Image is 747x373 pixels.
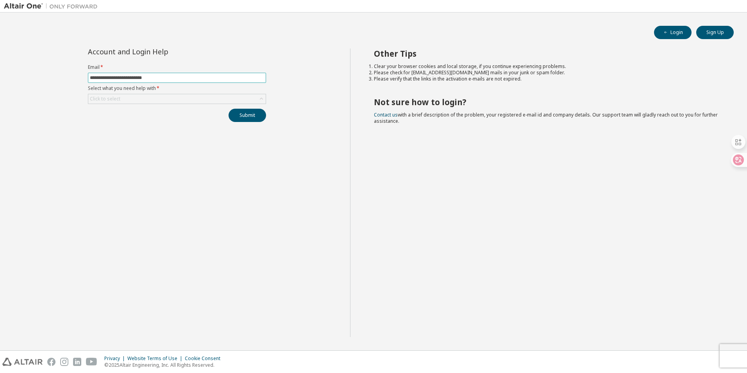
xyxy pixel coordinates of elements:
button: Login [654,26,692,39]
div: Privacy [104,355,127,362]
div: Cookie Consent [185,355,225,362]
li: Please check for [EMAIL_ADDRESS][DOMAIN_NAME] mails in your junk or spam folder. [374,70,720,76]
div: Website Terms of Use [127,355,185,362]
img: instagram.svg [60,358,68,366]
img: Altair One [4,2,102,10]
button: Submit [229,109,266,122]
img: linkedin.svg [73,358,81,366]
li: Please verify that the links in the activation e-mails are not expired. [374,76,720,82]
div: Click to select [90,96,120,102]
img: altair_logo.svg [2,358,43,366]
button: Sign Up [696,26,734,39]
h2: Other Tips [374,48,720,59]
div: Click to select [88,94,266,104]
a: Contact us [374,111,398,118]
div: Account and Login Help [88,48,231,55]
span: with a brief description of the problem, your registered e-mail id and company details. Our suppo... [374,111,718,124]
img: youtube.svg [86,358,97,366]
label: Email [88,64,266,70]
li: Clear your browser cookies and local storage, if you continue experiencing problems. [374,63,720,70]
label: Select what you need help with [88,85,266,91]
h2: Not sure how to login? [374,97,720,107]
p: © 2025 Altair Engineering, Inc. All Rights Reserved. [104,362,225,368]
img: facebook.svg [47,358,55,366]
